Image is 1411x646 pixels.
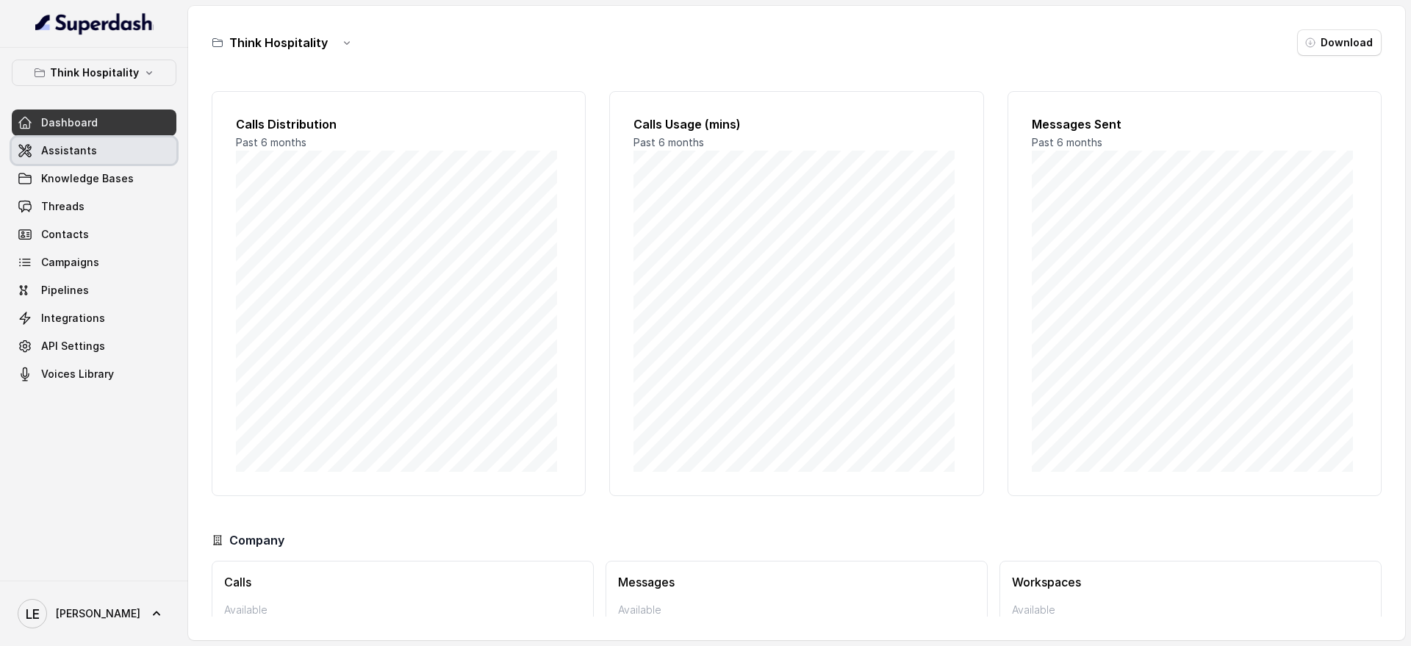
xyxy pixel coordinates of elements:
[12,165,176,192] a: Knowledge Bases
[229,531,284,549] h3: Company
[229,34,328,51] h3: Think Hospitality
[56,606,140,621] span: [PERSON_NAME]
[633,115,959,133] h2: Calls Usage (mins)
[618,603,975,617] p: Available
[12,305,176,331] a: Integrations
[35,12,154,35] img: light.svg
[41,143,97,158] span: Assistants
[1297,29,1382,56] button: Download
[12,593,176,634] a: [PERSON_NAME]
[1012,603,1369,617] p: Available
[224,603,581,617] p: Available
[236,136,306,148] span: Past 6 months
[12,221,176,248] a: Contacts
[224,573,581,591] h3: Calls
[12,110,176,136] a: Dashboard
[41,115,98,130] span: Dashboard
[12,249,176,276] a: Campaigns
[41,283,89,298] span: Pipelines
[1032,136,1102,148] span: Past 6 months
[1012,573,1369,591] h3: Workspaces
[12,361,176,387] a: Voices Library
[633,136,704,148] span: Past 6 months
[41,367,114,381] span: Voices Library
[12,277,176,304] a: Pipelines
[41,255,99,270] span: Campaigns
[41,339,105,353] span: API Settings
[618,573,975,591] h3: Messages
[12,137,176,164] a: Assistants
[12,333,176,359] a: API Settings
[41,227,89,242] span: Contacts
[50,64,139,82] p: Think Hospitality
[26,606,40,622] text: LE
[41,171,134,186] span: Knowledge Bases
[12,60,176,86] button: Think Hospitality
[41,311,105,326] span: Integrations
[12,193,176,220] a: Threads
[41,199,85,214] span: Threads
[236,115,561,133] h2: Calls Distribution
[1032,115,1357,133] h2: Messages Sent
